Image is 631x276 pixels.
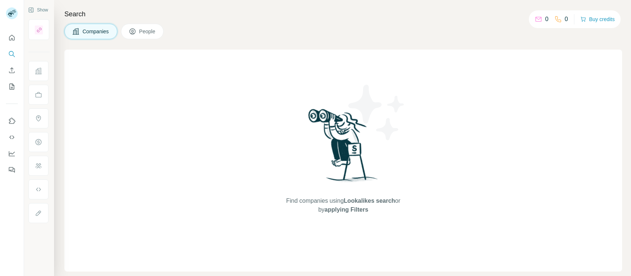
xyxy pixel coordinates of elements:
span: Lookalikes search [344,198,395,204]
button: Feedback [6,163,18,176]
button: Dashboard [6,147,18,160]
button: Show [23,4,53,16]
span: Find companies using or by [284,196,402,214]
button: Quick start [6,31,18,44]
button: Enrich CSV [6,64,18,77]
h4: Search [64,9,622,19]
button: Buy credits [580,14,615,24]
p: 0 [565,15,568,24]
button: Use Surfe API [6,131,18,144]
button: My lists [6,80,18,93]
img: Surfe Illustration - Stars [343,79,410,146]
button: Use Surfe on LinkedIn [6,114,18,128]
span: applying Filters [325,206,368,213]
button: Search [6,47,18,61]
p: 0 [545,15,548,24]
span: Companies [83,28,110,35]
img: Surfe Illustration - Woman searching with binoculars [305,107,382,189]
span: People [139,28,156,35]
